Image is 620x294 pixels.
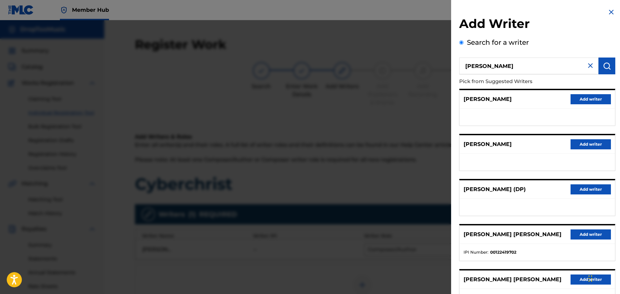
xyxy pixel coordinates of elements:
img: close [586,62,594,70]
p: [PERSON_NAME] [PERSON_NAME] [464,230,561,238]
button: Add writer [571,139,611,149]
span: IPI Number : [464,249,488,255]
p: Pick from Suggested Writers [459,74,577,89]
input: Search writer's name or IPI Number [459,58,598,74]
button: Add writer [571,94,611,104]
span: Member Hub [72,6,109,14]
p: [PERSON_NAME] [PERSON_NAME] [464,275,561,284]
p: [PERSON_NAME] [464,95,512,103]
iframe: Chat Widget [586,262,620,294]
h2: Add Writer [459,16,615,33]
img: Top Rightsholder [60,6,68,14]
button: Add writer [571,274,611,285]
div: Drag [588,268,592,289]
label: Search for a writer [467,38,529,46]
p: [PERSON_NAME] [464,140,512,148]
p: [PERSON_NAME] (DP) [464,185,526,193]
img: MLC Logo [8,5,34,15]
button: Add writer [571,184,611,194]
iframe: Resource Center [601,192,620,246]
button: Add writer [571,229,611,240]
strong: 00122419702 [490,249,516,255]
img: Search Works [603,62,611,70]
